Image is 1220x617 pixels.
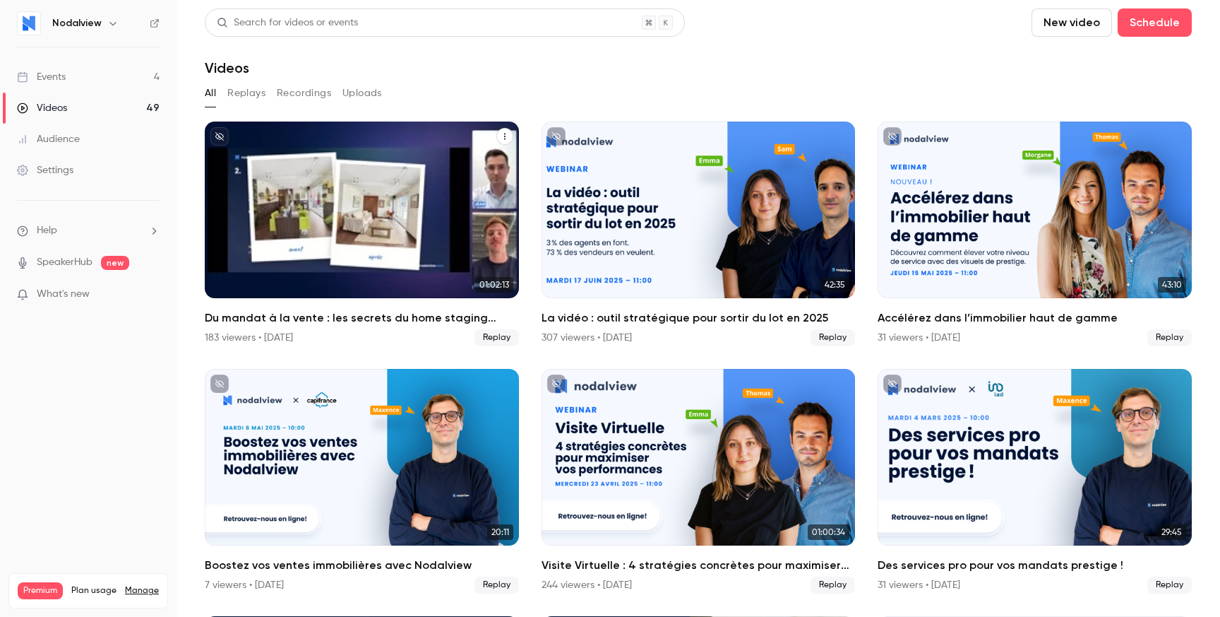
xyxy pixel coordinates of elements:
button: unpublished [547,127,566,146]
div: 31 viewers • [DATE] [878,331,960,345]
span: 42:35 [820,277,849,293]
a: 01:00:34Visite Virtuelle : 4 stratégies concrètes pour maximiser vos performances244 viewers • [D... [542,369,856,594]
span: Replay [1147,329,1192,346]
span: 43:10 [1158,277,1186,293]
div: Search for videos or events [217,16,358,30]
li: Visite Virtuelle : 4 stratégies concrètes pour maximiser vos performances [542,369,856,594]
a: 20:11Boostez vos ventes immobilières avec Nodalview7 viewers • [DATE]Replay [205,369,519,594]
div: 31 viewers • [DATE] [878,578,960,592]
li: Des services pro pour vos mandats prestige ! [878,369,1192,594]
span: Premium [18,582,63,599]
li: help-dropdown-opener [17,223,160,238]
button: unpublished [883,375,902,393]
button: Schedule [1118,8,1192,37]
button: Uploads [342,82,382,105]
iframe: Noticeable Trigger [143,288,160,301]
a: 01:02:13Du mandat à la vente : les secrets du home staging virtuel pour déclencher le coup de cœu... [205,122,519,346]
span: What's new [37,287,90,302]
li: Accélérez dans l’immobilier haut de gamme [878,122,1192,346]
button: unpublished [210,127,229,146]
button: unpublished [547,375,566,393]
h6: Nodalview [52,16,102,30]
a: SpeakerHub [37,255,92,270]
a: 43:10Accélérez dans l’immobilier haut de gamme31 viewers • [DATE]Replay [878,122,1192,346]
span: Replay [811,577,855,594]
div: Audience [17,132,80,146]
span: 01:02:13 [475,277,513,293]
button: Replays [227,82,265,105]
h2: La vidéo : outil stratégique pour sortir du lot en 2025 [542,310,856,327]
span: Replay [474,577,519,594]
span: Replay [474,329,519,346]
li: Boostez vos ventes immobilières avec Nodalview [205,369,519,594]
div: Settings [17,163,73,177]
h2: Visite Virtuelle : 4 stratégies concrètes pour maximiser vos performances [542,557,856,574]
h1: Videos [205,59,249,76]
span: new [101,256,129,270]
button: unpublished [883,127,902,146]
li: Du mandat à la vente : les secrets du home staging virtuel pour déclencher le coup de cœur [205,122,519,346]
button: Recordings [277,82,331,105]
span: Plan usage [71,585,116,597]
div: Events [17,70,66,84]
a: 42:35La vidéo : outil stratégique pour sortir du lot en 2025307 viewers • [DATE]Replay [542,122,856,346]
button: All [205,82,216,105]
div: Videos [17,101,67,115]
a: 29:45Des services pro pour vos mandats prestige !31 viewers • [DATE]Replay [878,369,1192,594]
span: 29:45 [1157,524,1186,540]
span: Help [37,223,57,238]
li: La vidéo : outil stratégique pour sortir du lot en 2025 [542,122,856,346]
a: Manage [125,585,159,597]
h2: Des services pro pour vos mandats prestige ! [878,557,1192,574]
div: 244 viewers • [DATE] [542,578,632,592]
h2: Du mandat à la vente : les secrets du home staging virtuel pour déclencher le coup de cœur [205,310,519,327]
div: 7 viewers • [DATE] [205,578,284,592]
span: 01:00:34 [808,524,849,540]
button: New video [1031,8,1112,37]
div: 183 viewers • [DATE] [205,331,293,345]
div: 307 viewers • [DATE] [542,331,632,345]
span: 20:11 [487,524,513,540]
span: Replay [1147,577,1192,594]
img: Nodalview [18,12,40,35]
h2: Boostez vos ventes immobilières avec Nodalview [205,557,519,574]
section: Videos [205,8,1192,609]
button: unpublished [210,375,229,393]
span: Replay [811,329,855,346]
h2: Accélérez dans l’immobilier haut de gamme [878,310,1192,327]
